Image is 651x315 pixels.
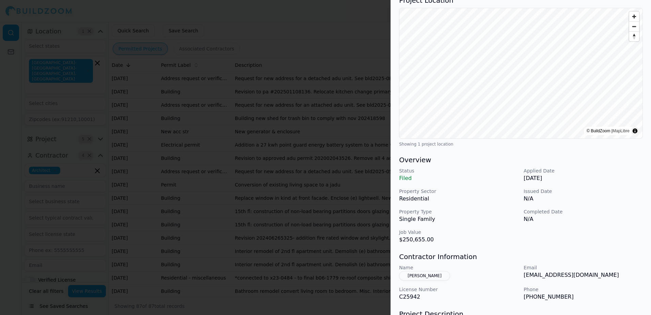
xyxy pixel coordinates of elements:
[399,8,642,138] canvas: Map
[399,293,518,301] p: C25942
[399,271,450,281] button: [PERSON_NAME]
[399,174,518,182] p: Filed
[524,293,643,301] p: [PHONE_NUMBER]
[524,286,643,293] p: Phone
[399,167,518,174] p: Status
[399,286,518,293] p: License Number
[629,12,639,21] button: Zoom in
[399,252,643,261] h3: Contractor Information
[399,195,518,203] p: Residential
[399,155,643,165] h3: Overview
[399,229,518,236] p: Job Value
[587,127,630,134] div: © BuildZoom |
[524,195,643,203] p: N/A
[399,215,518,223] p: Single Family
[399,188,518,195] p: Property Sector
[524,167,643,174] p: Applied Date
[524,174,643,182] p: [DATE]
[613,129,630,133] a: MapLibre
[524,271,643,279] p: [EMAIL_ADDRESS][DOMAIN_NAME]
[524,208,643,215] p: Completed Date
[399,141,643,147] div: Showing 1 project location
[631,127,639,135] summary: Toggle attribution
[399,236,518,244] p: $250,655.00
[524,215,643,223] p: N/A
[629,21,639,31] button: Zoom out
[524,264,643,271] p: Email
[524,188,643,195] p: Issued Date
[399,208,518,215] p: Property Type
[399,264,518,271] p: Name
[629,31,639,41] button: Reset bearing to north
